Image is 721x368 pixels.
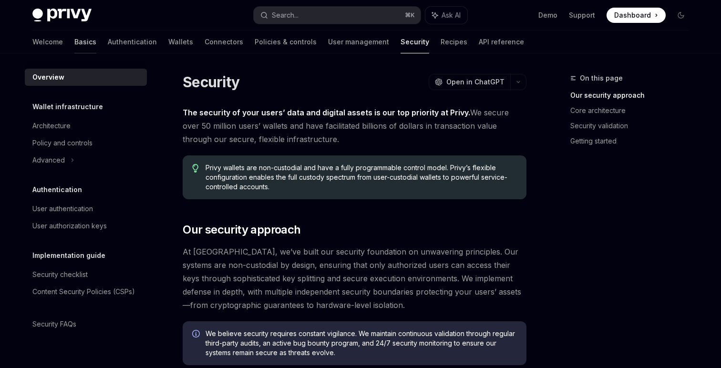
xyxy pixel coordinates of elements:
a: Policies & controls [255,31,317,53]
a: Dashboard [607,8,666,23]
a: User authentication [25,200,147,217]
a: Demo [538,10,557,20]
span: ⌘ K [405,11,415,19]
div: Content Security Policies (CSPs) [32,286,135,297]
span: Open in ChatGPT [446,77,505,87]
a: Basics [74,31,96,53]
div: Policy and controls [32,137,93,149]
span: Ask AI [442,10,461,20]
strong: The security of your users’ data and digital assets is our top priority at Privy. [183,108,470,117]
h5: Implementation guide [32,250,105,261]
div: Advanced [32,154,65,166]
a: Support [569,10,595,20]
img: dark logo [32,9,92,22]
span: We secure over 50 million users’ wallets and have facilitated billions of dollars in transaction ... [183,106,526,146]
span: At [GEOGRAPHIC_DATA], we’ve built our security foundation on unwavering principles. Our systems a... [183,245,526,312]
div: Overview [32,72,64,83]
div: User authentication [32,203,93,215]
button: Search...⌘K [254,7,421,24]
a: User authorization keys [25,217,147,235]
a: Authentication [108,31,157,53]
a: Security [401,31,429,53]
button: Toggle dark mode [673,8,689,23]
a: Security FAQs [25,316,147,333]
a: Security validation [570,118,696,133]
div: Security FAQs [32,318,76,330]
button: Ask AI [425,7,467,24]
a: Overview [25,69,147,86]
span: On this page [580,72,623,84]
a: Recipes [441,31,467,53]
a: Our security approach [570,88,696,103]
span: Privy wallets are non-custodial and have a fully programmable control model. Privy’s flexible con... [206,163,517,192]
a: User management [328,31,389,53]
div: Security checklist [32,269,88,280]
a: Policy and controls [25,134,147,152]
div: Search... [272,10,299,21]
a: Wallets [168,31,193,53]
a: Connectors [205,31,243,53]
a: Core architecture [570,103,696,118]
svg: Tip [192,164,199,173]
span: Our security approach [183,222,300,237]
a: Security checklist [25,266,147,283]
a: Content Security Policies (CSPs) [25,283,147,300]
span: Dashboard [614,10,651,20]
a: Architecture [25,117,147,134]
a: Welcome [32,31,63,53]
h5: Authentication [32,184,82,195]
h1: Security [183,73,239,91]
div: Architecture [32,120,71,132]
svg: Info [192,330,202,339]
h5: Wallet infrastructure [32,101,103,112]
a: Getting started [570,133,696,149]
button: Open in ChatGPT [429,74,510,90]
span: We believe security requires constant vigilance. We maintain continuous validation through regula... [206,329,517,358]
div: User authorization keys [32,220,107,232]
a: API reference [479,31,524,53]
